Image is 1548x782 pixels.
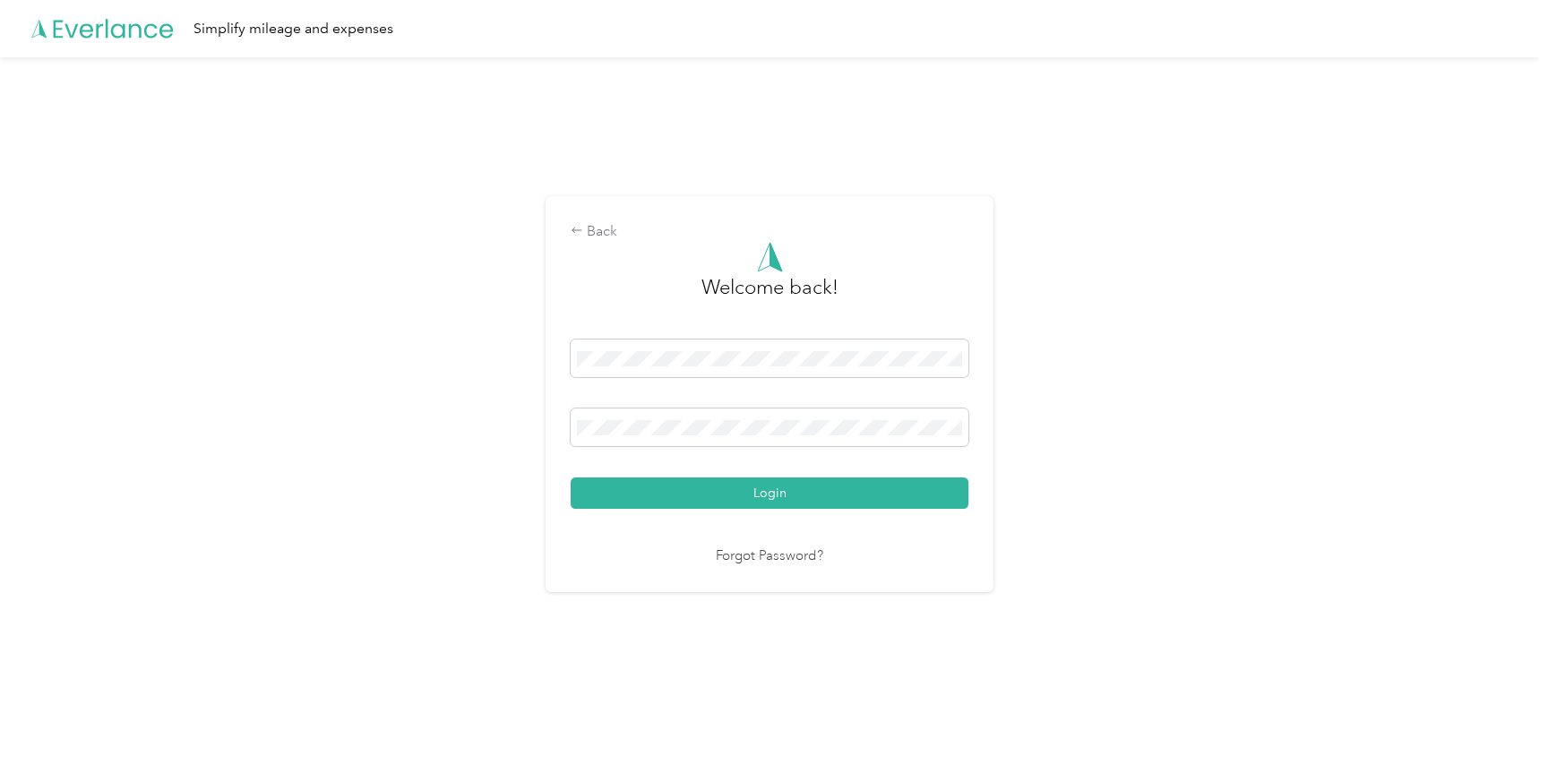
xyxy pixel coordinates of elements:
[571,477,968,509] button: Login
[716,546,823,567] a: Forgot Password?
[1448,682,1548,782] iframe: Everlance-gr Chat Button Frame
[571,221,968,243] div: Back
[701,272,838,321] h3: greeting
[193,18,393,40] div: Simplify mileage and expenses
